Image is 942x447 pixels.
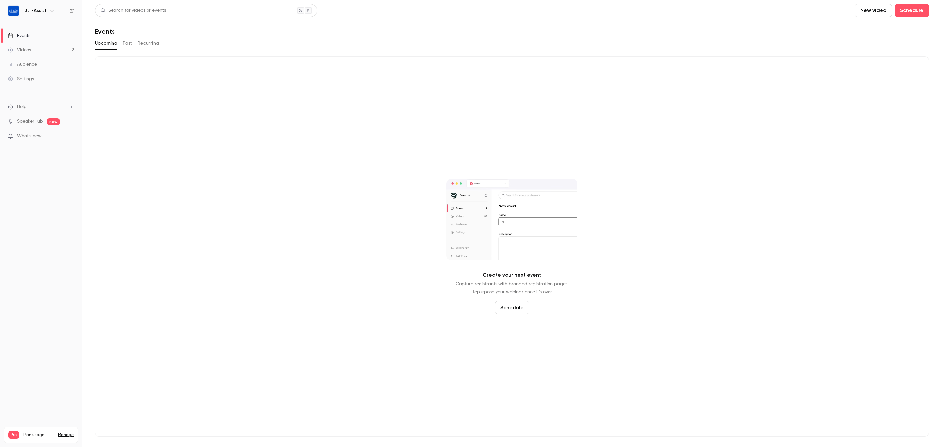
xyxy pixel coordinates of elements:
span: Help [17,103,26,110]
img: Util-Assist [8,6,19,16]
button: New video [855,4,892,17]
a: Manage [58,432,74,438]
span: new [47,118,60,125]
span: Plan usage [23,432,54,438]
div: Settings [8,76,34,82]
button: Recurring [137,38,159,48]
li: help-dropdown-opener [8,103,74,110]
h1: Events [95,27,115,35]
button: Past [123,38,132,48]
button: Schedule [495,301,529,314]
a: SpeakerHub [17,118,43,125]
div: Audience [8,61,37,68]
div: Events [8,32,30,39]
h6: Util-Assist [24,8,47,14]
button: Schedule [895,4,929,17]
span: What's new [17,133,42,140]
div: Search for videos or events [100,7,166,14]
p: Create your next event [483,271,541,279]
p: Capture registrants with branded registration pages. Repurpose your webinar once it's over. [456,280,568,296]
button: Upcoming [95,38,117,48]
span: Pro [8,431,19,439]
div: Videos [8,47,31,53]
